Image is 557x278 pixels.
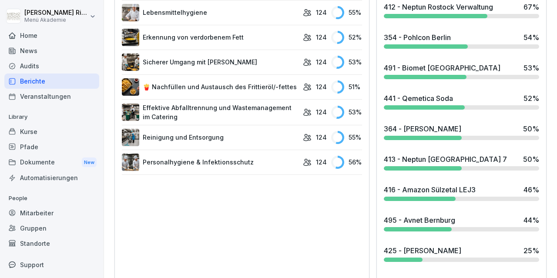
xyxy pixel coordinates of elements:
a: 425 - [PERSON_NAME]25% [380,242,543,265]
div: 50 % [523,154,539,164]
a: Effektive Abfalltrennung und Wastemanagement im Catering [122,103,299,121]
p: Menü Akademie [24,17,88,23]
div: 46 % [523,184,539,195]
img: vqex8dna0ap6n9z3xzcqrj3m.png [122,29,139,46]
a: Home [4,28,99,43]
a: Veranstaltungen [4,89,99,104]
div: 55 % [331,131,362,144]
div: 44 % [523,215,539,225]
p: 124 [316,33,327,42]
div: 67 % [523,2,539,12]
a: 495 - Avnet Bernburg44% [380,211,543,235]
a: Pfade [4,139,99,154]
img: oyzz4yrw5r2vs0n5ee8wihvj.png [122,54,139,71]
a: Berichte [4,74,99,89]
a: Sicherer Umgang mit [PERSON_NAME] [122,54,299,71]
img: he669w9sgyb8g06jkdrmvx6u.png [122,104,139,121]
div: New [82,157,97,167]
div: 441 - Qemetica Soda [384,93,453,104]
div: 55 % [331,6,362,19]
div: Support [4,257,99,272]
div: Dokumente [4,154,99,171]
div: 56 % [331,156,362,169]
a: 441 - Qemetica Soda52% [380,90,543,113]
div: 416 - Amazon Sülzetal LEJ3 [384,184,476,195]
div: 51 % [331,80,362,94]
div: 53 % [331,56,362,69]
div: 50 % [523,124,539,134]
div: 53 % [331,106,362,119]
a: Personalhygiene & Infektionsschutz [122,154,299,171]
div: 495 - Avnet Bernburg [384,215,455,225]
p: 124 [316,107,327,117]
p: [PERSON_NAME] Riediger [24,9,88,17]
a: Automatisierungen [4,170,99,185]
img: jz0fz12u36edh1e04itkdbcq.png [122,4,139,21]
a: 491 - Biomet [GEOGRAPHIC_DATA]53% [380,59,543,83]
div: 364 - [PERSON_NAME] [384,124,461,134]
p: 124 [316,133,327,142]
div: 54 % [523,32,539,43]
div: 52 % [523,93,539,104]
a: 413 - Neptun [GEOGRAPHIC_DATA] 750% [380,151,543,174]
p: People [4,191,99,205]
div: 354 - Pohlcon Berlin [384,32,451,43]
div: 53 % [523,63,539,73]
a: 364 - [PERSON_NAME]50% [380,120,543,144]
a: 354 - Pohlcon Berlin54% [380,29,543,52]
div: 425 - [PERSON_NAME] [384,245,461,256]
div: 491 - Biomet [GEOGRAPHIC_DATA] [384,63,500,73]
a: Mitarbeiter [4,205,99,221]
img: cuv45xaybhkpnu38aw8lcrqq.png [122,78,139,96]
p: 124 [316,82,327,91]
a: Lebensmittelhygiene [122,4,299,21]
a: Audits [4,58,99,74]
p: Library [4,110,99,124]
p: 124 [316,157,327,167]
div: 412 - Neptun Rostock Verwaltung [384,2,493,12]
a: Kurse [4,124,99,139]
div: 413 - Neptun [GEOGRAPHIC_DATA] 7 [384,154,507,164]
div: 25 % [523,245,539,256]
a: 🍟 Nachfüllen und Austausch des Frittieröl/-fettes [122,78,299,96]
img: tq1iwfpjw7gb8q143pboqzza.png [122,154,139,171]
img: nskg7vq6i7f4obzkcl4brg5j.png [122,129,139,146]
p: 124 [316,57,327,67]
a: DokumenteNew [4,154,99,171]
a: 416 - Amazon Sülzetal LEJ346% [380,181,543,204]
p: 124 [316,8,327,17]
a: News [4,43,99,58]
a: Gruppen [4,221,99,236]
a: Erkennung von verdorbenem Fett [122,29,299,46]
a: Reinigung und Entsorgung [122,129,299,146]
div: 52 % [331,31,362,44]
a: Standorte [4,236,99,251]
